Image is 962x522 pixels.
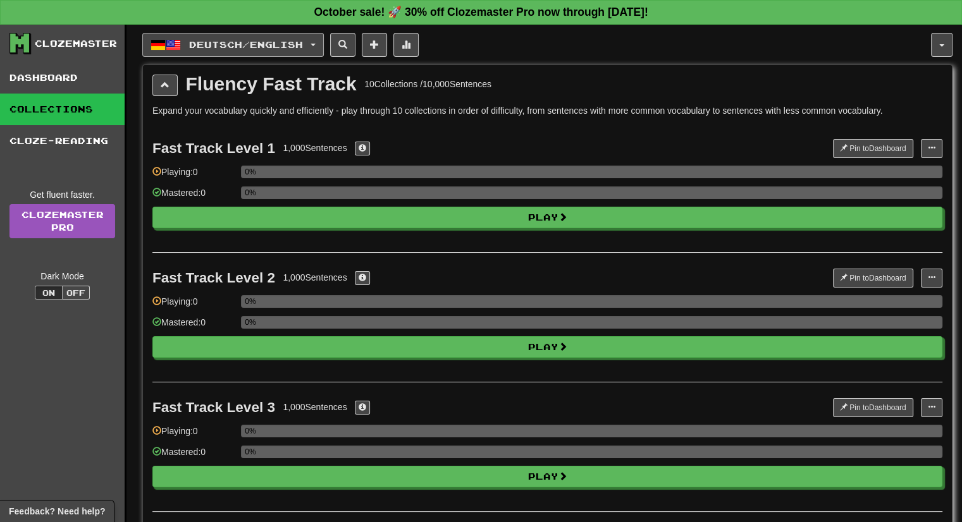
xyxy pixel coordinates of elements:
[62,286,90,300] button: Off
[186,75,357,94] div: Fluency Fast Track
[152,186,235,207] div: Mastered: 0
[362,33,387,57] button: Add sentence to collection
[152,336,942,358] button: Play
[35,286,63,300] button: On
[833,398,913,417] button: Pin toDashboard
[9,270,115,282] div: Dark Mode
[152,316,235,337] div: Mastered: 0
[152,466,942,487] button: Play
[152,425,235,446] div: Playing: 0
[393,33,419,57] button: More stats
[9,505,105,518] span: Open feedback widget
[189,39,303,50] span: Deutsch / English
[9,204,115,238] a: ClozemasterPro
[35,37,117,50] div: Clozemaster
[330,33,355,57] button: Search sentences
[152,104,942,117] p: Expand your vocabulary quickly and efficiently - play through 10 collections in order of difficul...
[152,140,275,156] div: Fast Track Level 1
[283,271,347,284] div: 1,000 Sentences
[152,399,275,415] div: Fast Track Level 3
[152,207,942,228] button: Play
[283,142,347,154] div: 1,000 Sentences
[283,401,347,413] div: 1,000 Sentences
[142,33,324,57] button: Deutsch/English
[364,78,491,90] div: 10 Collections / 10,000 Sentences
[833,269,913,288] button: Pin toDashboard
[152,270,275,286] div: Fast Track Level 2
[9,188,115,201] div: Get fluent faster.
[152,295,235,316] div: Playing: 0
[152,166,235,186] div: Playing: 0
[314,6,648,18] strong: October sale! 🚀 30% off Clozemaster Pro now through [DATE]!
[833,139,913,158] button: Pin toDashboard
[152,446,235,466] div: Mastered: 0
